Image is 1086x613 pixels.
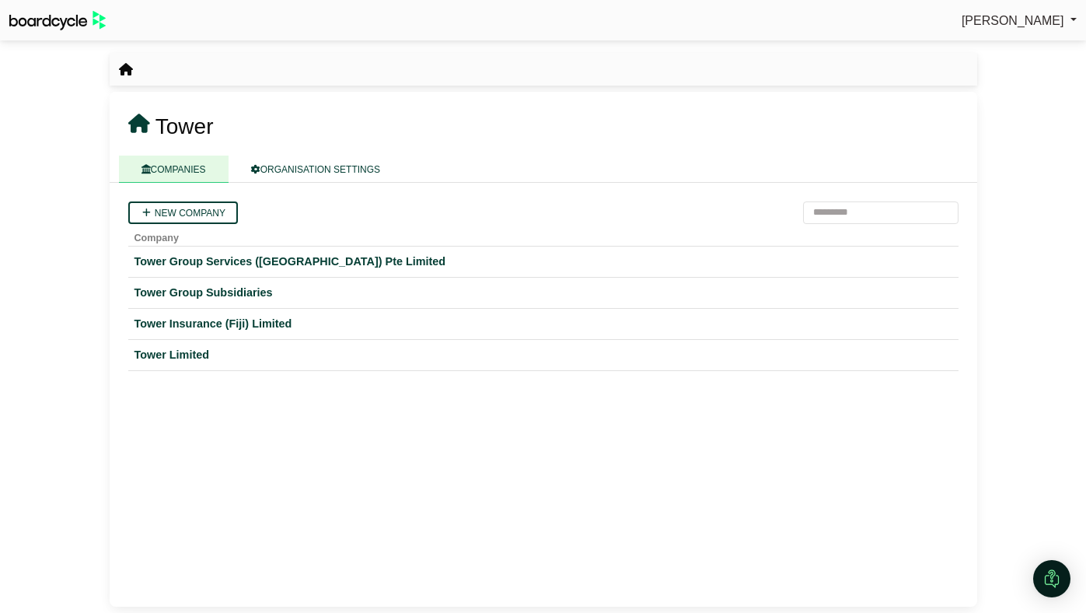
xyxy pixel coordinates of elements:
[962,11,1077,31] a: [PERSON_NAME]
[155,114,214,138] span: Tower
[9,11,106,30] img: BoardcycleBlackGreen-aaafeed430059cb809a45853b8cf6d952af9d84e6e89e1f1685b34bfd5cb7d64.svg
[1033,560,1070,597] div: Open Intercom Messenger
[119,60,133,80] nav: breadcrumb
[134,253,952,271] a: Tower Group Services ([GEOGRAPHIC_DATA]) Pte Limited
[128,201,238,224] a: New company
[134,284,952,302] a: Tower Group Subsidiaries
[128,224,959,247] th: Company
[119,156,229,183] a: COMPANIES
[962,14,1064,27] span: [PERSON_NAME]
[134,315,952,333] a: Tower Insurance (Fiji) Limited
[229,156,403,183] a: ORGANISATION SETTINGS
[134,346,952,364] a: Tower Limited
